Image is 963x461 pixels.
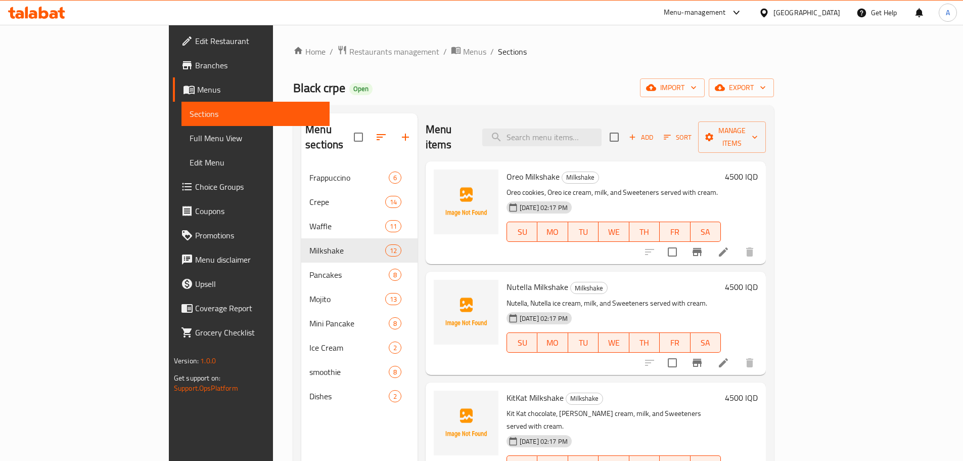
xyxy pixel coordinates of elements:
div: items [389,342,401,354]
div: [GEOGRAPHIC_DATA] [773,7,840,18]
button: SU [507,222,537,242]
span: Version: [174,354,199,367]
span: WE [603,225,625,239]
div: Frappuccino6 [301,165,418,190]
button: FR [660,332,690,353]
span: Sort items [657,130,698,145]
span: Coverage Report [195,302,322,314]
div: smoothie8 [301,360,418,384]
button: SA [691,332,721,353]
a: Menu disclaimer [173,247,330,272]
span: Manage items [706,124,758,150]
span: Milkshake [562,172,599,183]
div: Milkshake12 [301,238,418,263]
div: items [385,196,401,208]
span: Milkshake [309,244,385,257]
div: Open [349,83,373,95]
div: Menu-management [664,7,726,19]
button: SU [507,332,537,353]
div: items [389,366,401,378]
span: 8 [389,319,401,328]
span: export [717,81,766,94]
button: TH [629,222,660,242]
button: WE [599,332,629,353]
span: KitKat Milkshake [507,390,564,405]
span: 8 [389,270,401,280]
p: Kit Kat chocolate, [PERSON_NAME] cream, milk, and Sweeteners served with cream. [507,407,721,433]
span: FR [664,336,686,350]
span: WE [603,336,625,350]
div: items [389,390,401,402]
button: Sort [661,130,694,145]
button: SA [691,222,721,242]
span: Milkshake [566,393,603,404]
span: 2 [389,343,401,353]
span: Mojito [309,293,385,305]
div: Pancakes8 [301,263,418,287]
span: Select to update [662,352,683,373]
span: Upsell [195,278,322,290]
div: items [389,172,401,184]
a: Coverage Report [173,296,330,320]
span: TU [572,225,594,239]
li: / [443,46,447,58]
h6: 4500 IQD [725,391,758,405]
span: Edit Restaurant [195,35,322,47]
a: Coupons [173,199,330,223]
a: Edit Menu [181,150,330,175]
div: Ice Cream2 [301,336,418,360]
div: smoothie [309,366,389,378]
span: [DATE] 02:17 PM [516,437,572,446]
li: / [490,46,494,58]
p: Nutella, Nutella ice cream, milk, and Sweeteners served with cream. [507,297,721,310]
a: Branches [173,53,330,77]
span: TU [572,336,594,350]
span: Get support on: [174,371,220,385]
div: Milkshake [570,282,608,294]
a: Promotions [173,223,330,247]
span: Sort sections [369,125,393,149]
span: SA [695,225,717,239]
button: export [709,78,774,97]
span: A [946,7,950,18]
span: Nutella Milkshake [507,279,568,295]
span: TH [633,225,656,239]
button: MO [537,222,568,242]
div: items [389,317,401,329]
span: 14 [386,197,401,207]
span: Milkshake [571,282,607,294]
li: / [330,46,333,58]
span: Waffle [309,220,385,232]
a: Grocery Checklist [173,320,330,345]
span: Select all sections [348,127,369,148]
p: Oreo cookies, Oreo ice cream, milk, and Sweeteners served with cream. [507,186,721,199]
div: items [385,244,401,257]
a: Restaurants management [337,45,439,58]
div: Mini Pancake8 [301,311,418,336]
button: WE [599,222,629,242]
span: 2 [389,392,401,401]
span: 13 [386,295,401,304]
button: delete [738,240,762,264]
div: items [385,220,401,232]
span: 8 [389,367,401,377]
span: Open [349,85,373,93]
button: Manage items [698,121,766,153]
a: Sections [181,102,330,126]
span: Dishes [309,390,389,402]
span: Select section [604,127,625,148]
div: Milkshake [562,172,599,184]
input: search [482,129,602,146]
img: KitKat Milkshake [434,391,498,455]
span: Menu disclaimer [195,254,322,266]
button: Branch-specific-item [685,240,709,264]
span: TH [633,336,656,350]
span: Full Menu View [190,132,322,144]
a: Menus [451,45,486,58]
div: Frappuccino [309,172,389,184]
span: 1.0.0 [200,354,216,367]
